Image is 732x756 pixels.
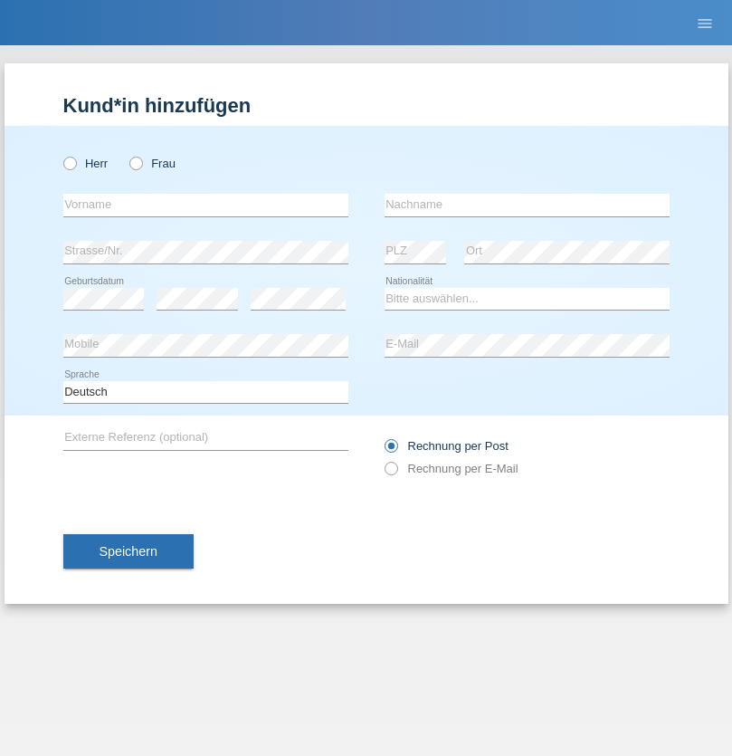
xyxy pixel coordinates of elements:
input: Herr [63,157,75,168]
label: Rechnung per Post [385,439,509,453]
label: Herr [63,157,109,170]
button: Speichern [63,534,194,569]
input: Rechnung per E-Mail [385,462,396,484]
a: menu [687,17,723,28]
input: Frau [129,157,141,168]
input: Rechnung per Post [385,439,396,462]
h1: Kund*in hinzufügen [63,94,670,117]
span: Speichern [100,544,157,559]
label: Rechnung per E-Mail [385,462,518,475]
i: menu [696,14,714,33]
label: Frau [129,157,176,170]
